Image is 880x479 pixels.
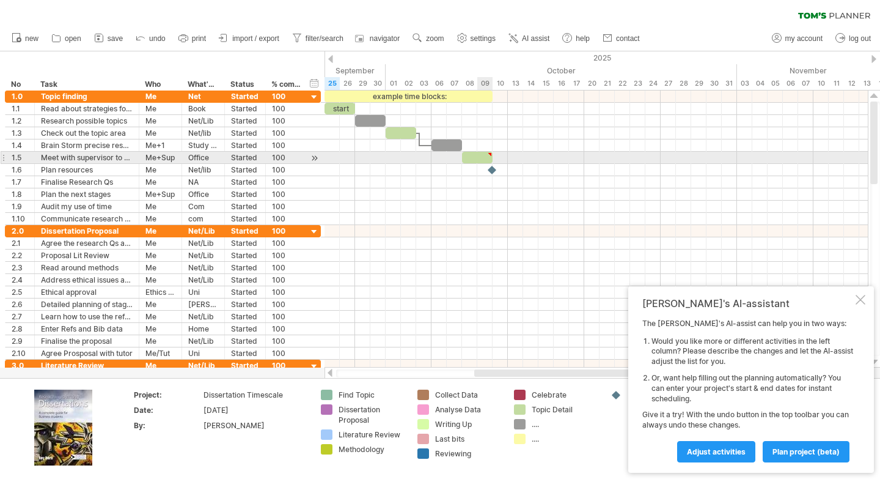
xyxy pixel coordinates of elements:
div: Who [145,78,175,91]
div: Research possible topics [41,115,133,127]
div: 100 [272,201,301,212]
div: 100 [272,213,301,225]
div: Me+Sup [145,152,175,163]
div: Net/lib [188,127,218,139]
div: Net/Lib [188,274,218,286]
div: Me [145,127,175,139]
div: start [324,103,355,114]
div: Started [231,201,259,212]
div: scroll to activity [309,152,320,165]
div: Me [145,237,175,249]
div: Me [145,225,175,237]
div: 100 [272,311,301,322]
span: log out [849,34,871,43]
span: Adjust activities [687,447,746,456]
div: Net/Lib [188,225,218,237]
div: Study Room [188,139,218,151]
div: Reviewing [435,448,502,459]
div: Started [231,347,259,359]
a: import / export [216,31,283,46]
div: Topic Detail [532,404,598,415]
div: Literature Review [41,360,133,371]
div: 100 [272,262,301,273]
span: my account [785,34,823,43]
div: Read about strategies for finding a topic [41,103,133,114]
div: Detailed planning of stages [41,299,133,310]
li: Would you like more or different activities in the left column? Please describe the changes and l... [651,336,853,367]
div: Me+1 [145,139,175,151]
div: Collect Data [435,390,502,400]
div: Started [231,213,259,225]
div: Audit my use of time [41,201,133,212]
div: Started [231,176,259,188]
div: 2.6 [12,299,28,310]
div: 100 [272,225,301,237]
div: Methodology [339,444,405,455]
div: Me [145,311,175,322]
div: The [PERSON_NAME]'s AI-assist can help you in two ways: Give it a try! With the undo button in th... [642,319,853,462]
div: 1.1 [12,103,28,114]
span: settings [471,34,496,43]
div: Finalise the proposal [41,335,133,347]
div: Started [231,299,259,310]
div: Tuesday, 7 October 2025 [447,77,462,90]
div: Me [145,299,175,310]
div: 1.5 [12,152,28,163]
a: print [175,31,210,46]
div: No [11,78,28,91]
div: Agree Prosposal with tutor [41,347,133,359]
div: Monday, 20 October 2025 [584,77,599,90]
div: Book [188,103,218,114]
div: Home [188,323,218,335]
div: Friday, 24 October 2025 [645,77,661,90]
div: Friday, 3 October 2025 [416,77,431,90]
div: Learn how to use the referencing in Word [41,311,133,322]
div: Wednesday, 12 November 2025 [844,77,859,90]
span: print [192,34,206,43]
a: open [48,31,85,46]
div: Started [231,225,259,237]
div: 2.4 [12,274,28,286]
div: Started [231,250,259,261]
div: Check out the topic area [41,127,133,139]
div: Meet with supervisor to run Res Qs [41,152,133,163]
a: settings [454,31,499,46]
div: Me [145,335,175,347]
a: help [559,31,593,46]
div: What's needed [188,78,218,91]
div: Tuesday, 30 September 2025 [370,77,386,90]
div: Started [231,103,259,114]
div: Friday, 31 October 2025 [722,77,737,90]
div: Uni [188,347,218,359]
a: Adjust activities [677,441,755,462]
div: Started [231,311,259,322]
a: zoom [409,31,447,46]
div: Tuesday, 14 October 2025 [523,77,538,90]
a: my account [769,31,826,46]
div: Writing Up [435,419,502,429]
div: 2.10 [12,347,28,359]
div: Topic finding [41,91,133,102]
div: 100 [272,347,301,359]
div: 1.4 [12,139,28,151]
div: Net/Lib [188,250,218,261]
div: Monday, 3 November 2025 [737,77,752,90]
div: 100 [272,299,301,310]
div: 100 [272,103,301,114]
div: Started [231,262,259,273]
div: Monday, 13 October 2025 [508,77,523,90]
div: Started [231,286,259,298]
div: NA [188,176,218,188]
div: 100 [272,115,301,127]
a: log out [832,31,875,46]
div: Last bits [435,434,502,444]
div: Thursday, 6 November 2025 [783,77,798,90]
div: Started [231,91,259,102]
div: Plan the next stages [41,188,133,200]
li: Or, want help filling out the planning automatically? You can enter your project's start & end da... [651,373,853,404]
div: 1.9 [12,201,28,212]
div: example time blocks: [324,91,493,102]
div: Me [145,164,175,176]
div: Started [231,164,259,176]
div: Dissertation Proposal [339,404,405,425]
